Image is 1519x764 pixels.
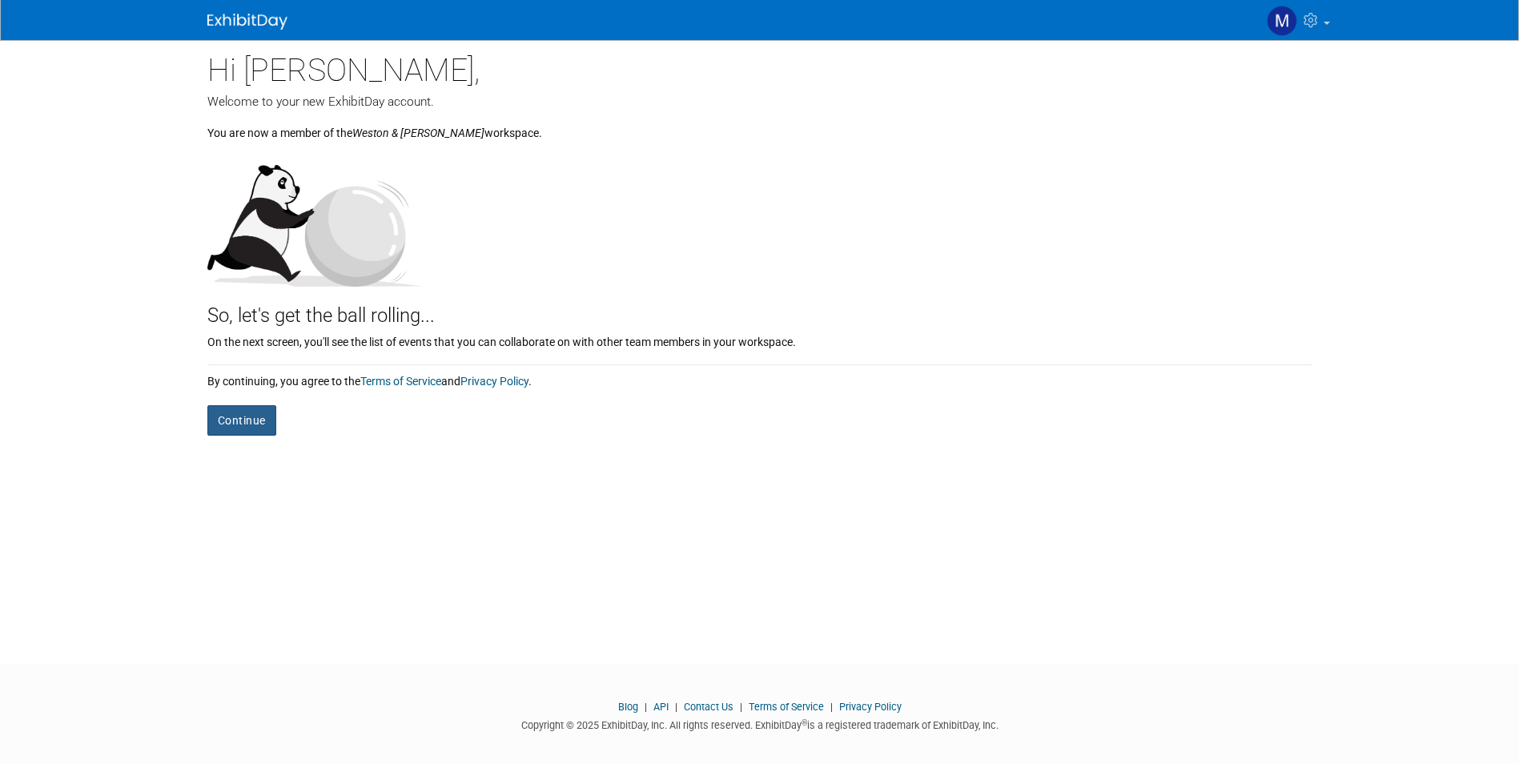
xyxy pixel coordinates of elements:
div: Hi [PERSON_NAME], [207,40,1312,93]
a: Contact Us [684,701,733,713]
div: Welcome to your new ExhibitDay account. [207,93,1312,111]
span: | [736,701,746,713]
span: | [641,701,651,713]
a: Privacy Policy [839,701,902,713]
a: Blog [618,701,638,713]
button: Continue [207,405,276,436]
img: Madeline Green [1267,6,1297,36]
i: Weston & [PERSON_NAME] [352,127,484,139]
img: ExhibitDay [207,14,287,30]
div: So, let's get the ball rolling... [207,287,1312,330]
a: Privacy Policy [460,375,528,388]
div: By continuing, you agree to the and . [207,365,1312,389]
sup: ® [802,718,807,727]
a: API [653,701,669,713]
span: | [826,701,837,713]
div: You are now a member of the workspace. [207,111,1312,141]
img: Let's get the ball rolling [207,149,424,287]
div: On the next screen, you'll see the list of events that you can collaborate on with other team mem... [207,330,1312,350]
span: | [671,701,681,713]
a: Terms of Service [749,701,824,713]
a: Terms of Service [360,375,441,388]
